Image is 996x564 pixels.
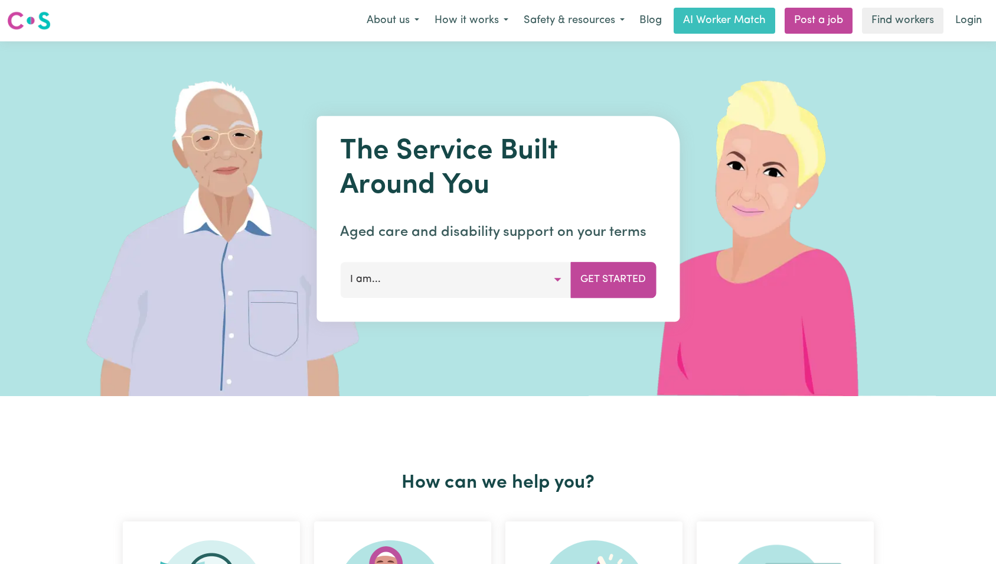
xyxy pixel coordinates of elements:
a: Find workers [862,8,943,34]
button: About us [359,8,427,33]
a: Blog [632,8,669,34]
h1: The Service Built Around You [340,135,656,203]
a: Post a job [785,8,853,34]
a: Careseekers logo [7,7,51,34]
h2: How can we help you? [116,472,881,494]
a: AI Worker Match [674,8,775,34]
button: How it works [427,8,516,33]
p: Aged care and disability support on your terms [340,222,656,243]
img: Careseekers logo [7,10,51,31]
button: Safety & resources [516,8,632,33]
a: Login [948,8,989,34]
button: I am... [340,262,571,297]
button: Get Started [570,262,656,297]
